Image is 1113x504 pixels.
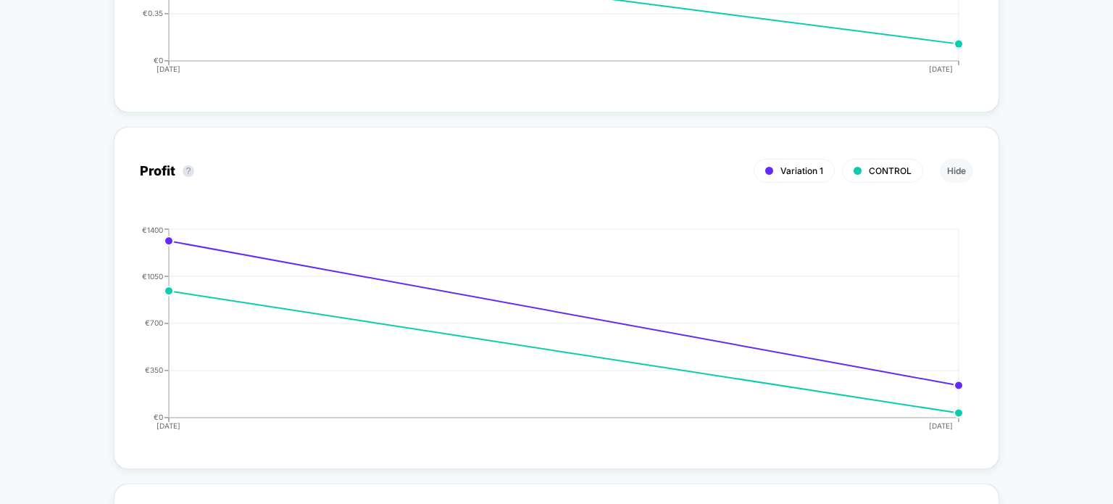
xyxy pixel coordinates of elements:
[125,226,959,443] div: PROFIT
[154,56,163,65] tspan: €0
[780,165,823,176] span: Variation 1
[145,318,163,327] tspan: €700
[940,159,973,183] button: Hide
[142,225,163,234] tspan: €1400
[145,365,163,374] tspan: €350
[183,165,194,177] button: ?
[930,65,954,73] tspan: [DATE]
[154,413,163,421] tspan: €0
[930,421,954,430] tspan: [DATE]
[157,421,180,430] tspan: [DATE]
[143,9,163,17] tspan: €0.35
[142,271,163,280] tspan: €1050
[157,65,180,73] tspan: [DATE]
[869,165,912,176] span: CONTROL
